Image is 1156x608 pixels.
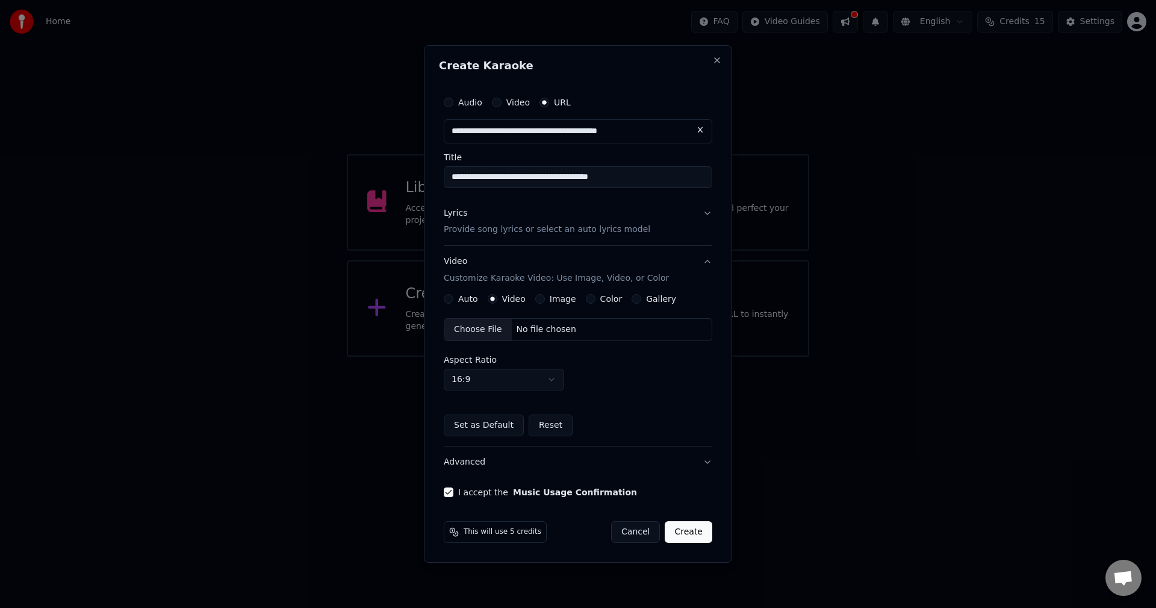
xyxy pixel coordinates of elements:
[444,256,669,285] div: Video
[439,60,717,71] h2: Create Karaoke
[444,207,467,219] div: Lyrics
[444,294,712,446] div: VideoCustomize Karaoke Video: Use Image, Video, or Color
[444,356,712,364] label: Aspect Ratio
[458,488,637,497] label: I accept the
[444,319,512,340] div: Choose File
[513,488,637,497] button: I accept the
[665,521,712,543] button: Create
[458,295,478,303] label: Auto
[502,295,526,303] label: Video
[458,98,482,107] label: Audio
[444,415,524,436] button: Set as Default
[444,153,712,161] label: Title
[554,98,571,107] label: URL
[464,527,541,537] span: This will use 5 credits
[444,447,712,478] button: Advanced
[600,295,623,303] label: Color
[611,521,660,543] button: Cancel
[444,198,712,246] button: LyricsProvide song lyrics or select an auto lyrics model
[444,224,650,236] p: Provide song lyrics or select an auto lyrics model
[444,246,712,295] button: VideoCustomize Karaoke Video: Use Image, Video, or Color
[529,415,573,436] button: Reset
[550,295,576,303] label: Image
[506,98,530,107] label: Video
[512,324,581,336] div: No file chosen
[444,273,669,285] p: Customize Karaoke Video: Use Image, Video, or Color
[646,295,676,303] label: Gallery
